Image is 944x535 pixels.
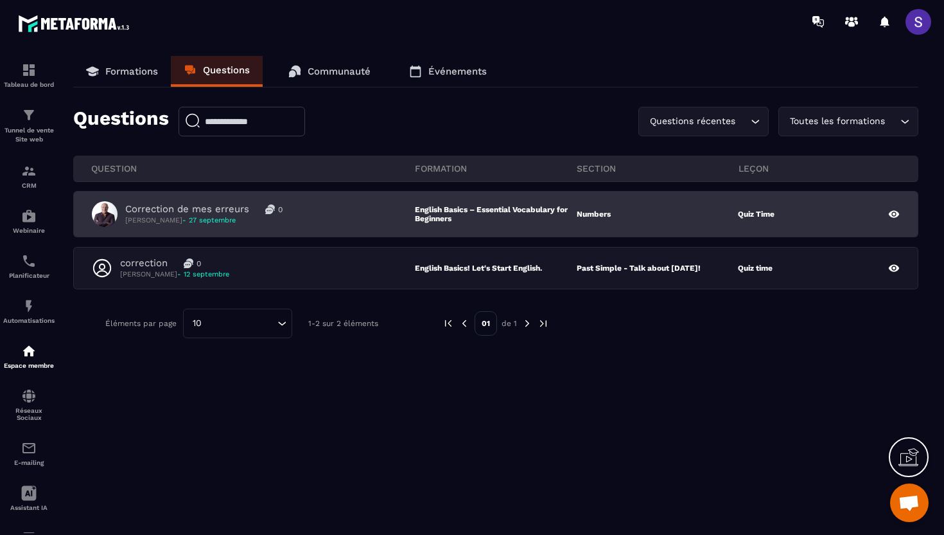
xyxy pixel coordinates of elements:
img: next [538,318,549,329]
p: Automatisations [3,317,55,324]
a: emailemailE-mailing [3,431,55,476]
input: Search for option [206,316,274,331]
p: 1-2 sur 2 éléments [308,319,378,328]
a: formationformationTableau de bord [3,53,55,98]
p: Communauté [308,66,371,77]
p: Tunnel de vente Site web [3,126,55,144]
img: prev [442,318,454,329]
p: FORMATION [415,163,577,174]
p: Questions [203,64,250,76]
p: CRM [3,182,55,189]
p: Espace membre [3,362,55,369]
img: next [521,318,533,329]
a: Formations [73,56,171,87]
a: formationformationTunnel de vente Site web [3,98,55,154]
p: E-mailing [3,459,55,466]
span: Questions récentes [647,114,738,129]
p: Assistant IA [3,504,55,511]
p: Tableau de bord [3,81,55,88]
p: section [577,163,739,174]
img: formation [21,163,37,179]
div: Search for option [778,107,918,136]
p: Réseaux Sociaux [3,407,55,421]
p: Événements [428,66,487,77]
p: Webinaire [3,227,55,234]
input: Search for option [887,114,897,129]
a: Événements [396,56,500,87]
p: Quiz Time [738,210,774,219]
img: automations [21,343,37,359]
p: Quiz time [738,264,773,273]
p: Planificateur [3,272,55,279]
span: Toutes les formations [787,114,887,129]
div: Ouvrir le chat [890,484,929,522]
p: 01 [475,311,497,336]
p: 0 [197,258,201,269]
p: correction [120,257,168,269]
p: Correction de mes erreurs [125,203,249,215]
img: logo [18,12,134,35]
p: [PERSON_NAME] [120,269,229,279]
img: email [21,440,37,456]
span: - 27 septembre [182,216,236,224]
p: Past Simple - Talk about [DATE]! [577,264,701,273]
span: - 12 septembre [177,270,229,278]
a: automationsautomationsWebinaire [3,199,55,244]
img: automations [21,208,37,224]
a: formationformationCRM [3,154,55,199]
img: formation [21,107,37,123]
img: scheduler [21,253,37,269]
p: Formations [105,66,158,77]
p: Éléments par page [105,319,177,328]
p: de 1 [502,318,517,329]
p: [PERSON_NAME] [125,215,283,225]
a: Communauté [275,56,383,87]
p: QUESTION [91,163,415,174]
img: prev [459,318,470,329]
a: schedulerschedulerPlanificateur [3,244,55,289]
p: English Basics – Essential Vocabulary for Beginners [415,205,577,223]
input: Search for option [738,114,747,129]
span: 10 [188,316,206,331]
p: English Basics! Let's Start English. [415,264,577,273]
img: automations [21,298,37,314]
div: Search for option [638,107,769,136]
img: formation [21,62,37,78]
img: messages [265,204,275,214]
div: Search for option [183,309,292,338]
p: 0 [278,204,283,215]
p: Questions [73,107,169,136]
a: automationsautomationsEspace membre [3,334,55,379]
p: leçon [739,163,900,174]
img: messages [184,258,193,268]
a: social-networksocial-networkRéseaux Sociaux [3,379,55,431]
p: Numbers [577,210,611,219]
img: social-network [21,388,37,404]
a: automationsautomationsAutomatisations [3,289,55,334]
a: Questions [171,56,263,87]
a: Assistant IA [3,476,55,521]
